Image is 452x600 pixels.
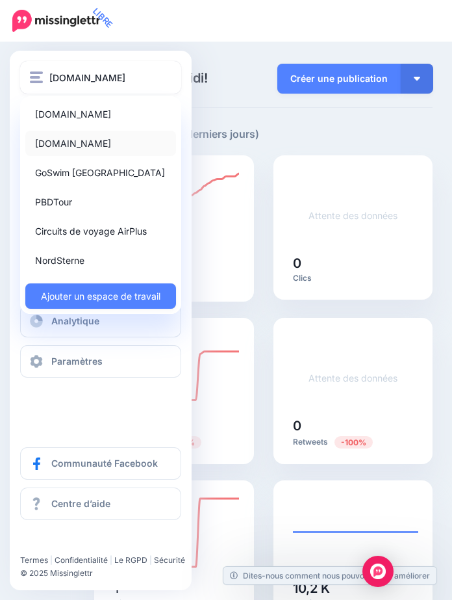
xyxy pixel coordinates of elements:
span: | [149,555,152,565]
span: Communauté Facebook [51,458,158,469]
li: © 2025 Missinglettr [20,567,185,580]
a: [DOMAIN_NAME] [25,101,176,127]
span: LIBRE [89,4,118,33]
a: Sécurité [154,555,185,565]
p: Clics [293,273,414,283]
a: Le RGPD [114,555,147,565]
img: arrow-down-white.png [414,77,420,81]
a: Attente des données [308,358,397,384]
a: Analytique [20,305,181,337]
span: Analytique [51,315,99,326]
span: Centre d’aide [51,498,110,509]
h5: 0 [293,257,414,270]
font: Retweets [293,437,328,447]
div: Ouvrez Intercom Messenger [362,556,394,587]
font: Dites-nous comment nous pouvons nous améliorer [243,572,430,580]
a: Créer une publication [277,64,401,94]
span: [DOMAIN_NAME] [49,70,125,85]
span: | [50,555,53,565]
a: Circuits de voyage AirPlus [25,218,176,244]
a: LIBRE [12,7,100,35]
a: Termes [20,555,48,565]
a: Confidentialité [55,555,108,565]
h5: 1 [114,582,234,595]
span: Previous period: 1 [334,436,373,449]
img: menu.png [30,72,43,83]
a: Dites-nous comment nous pouvons nous améliorer [223,567,436,584]
a: Attente des données [308,195,397,221]
a: Communauté Facebook [20,447,181,480]
a: [DOMAIN_NAME] [25,131,176,156]
a: Centre d’aide [20,488,181,520]
img: Missinglettr [12,10,100,32]
button: [DOMAIN_NAME] [20,61,181,94]
h5: 0 [293,419,414,432]
a: Ajouter un espace de travail [25,283,176,309]
a: Paramètres [20,345,181,378]
a: NordSterne [25,248,176,273]
h5: 10,2 K [293,582,414,595]
span: | [110,555,112,565]
a: PBDTour [25,189,176,215]
a: GoSwim [GEOGRAPHIC_DATA] [25,160,176,185]
span: Paramètres [51,356,103,367]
